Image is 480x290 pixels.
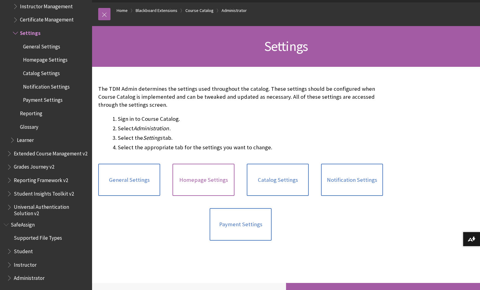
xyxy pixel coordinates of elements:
span: Certificate Management [20,15,74,23]
a: General Settings [98,164,160,196]
a: Blackboard Extensions [136,7,177,14]
a: Homepage Settings [172,164,234,196]
span: Payment Settings [23,95,63,103]
a: Payment Settings [210,208,272,241]
span: Learner [17,135,34,143]
a: Administrator [222,7,247,14]
span: Grades Journey v2 [14,162,54,170]
p: The TDM Admin determines the settings used throughout the catalog. These settings should be confi... [98,85,383,109]
li: Select . [118,124,383,133]
span: Catalog Settings [23,68,60,76]
nav: Book outline for Blackboard SafeAssign [4,219,88,283]
span: Instructor Management [20,1,73,10]
span: Supported File Types [14,233,62,241]
span: General Settings [23,41,60,50]
span: Student Insights Toolkit v2 [14,189,74,197]
li: Sign in to Course Catalog. [118,115,383,123]
span: Extended Course Management v2 [14,148,87,157]
span: Settings [20,28,41,36]
a: Course Catalog [185,7,214,14]
span: SafeAssign [11,219,35,228]
span: Glossary [20,122,38,130]
span: Universal Authentication Solution v2 [14,202,88,216]
span: Administrator [14,273,45,281]
span: Notification Settings [23,82,70,90]
span: Administration [134,125,169,132]
a: Home [117,7,128,14]
a: Catalog Settings [247,164,309,196]
a: Notification Settings [321,164,383,196]
span: Homepage Settings [23,55,68,63]
li: Select the tab. [118,134,383,142]
span: Settings [143,134,162,141]
span: Instructor [14,260,37,268]
span: Settings [264,38,308,55]
li: Select the appropriate tab for the settings you want to change. [118,143,383,152]
span: Student [14,246,33,254]
span: Reporting Framework v2 [14,175,68,183]
span: Reporting [20,108,42,116]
